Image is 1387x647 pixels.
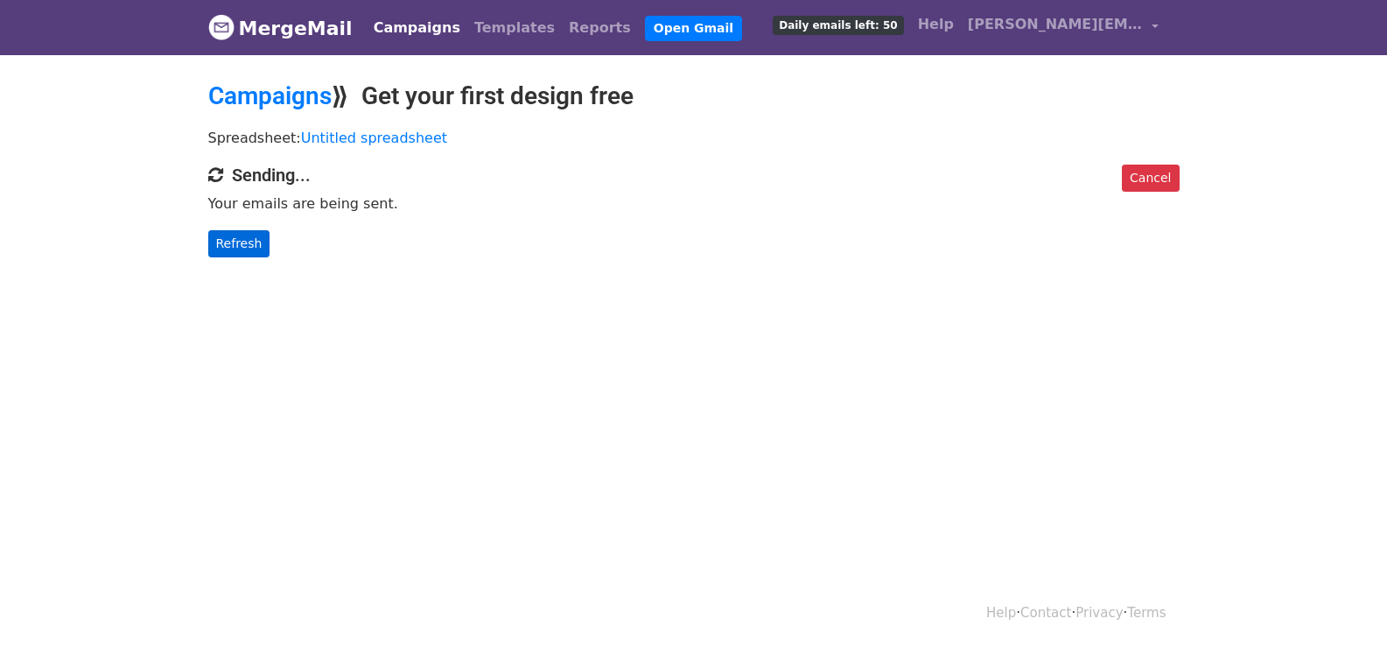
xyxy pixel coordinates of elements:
[986,605,1016,621] a: Help
[1122,165,1179,192] a: Cancel
[301,130,447,146] a: Untitled spreadsheet
[367,11,467,46] a: Campaigns
[208,81,1180,111] h2: ⟫ Get your first design free
[766,7,910,42] a: Daily emails left: 50
[208,10,353,46] a: MergeMail
[208,194,1180,213] p: Your emails are being sent.
[208,165,1180,186] h4: Sending...
[968,14,1143,35] span: [PERSON_NAME][EMAIL_ADDRESS][DOMAIN_NAME]
[1299,563,1387,647] iframe: Chat Widget
[645,16,742,41] a: Open Gmail
[911,7,961,42] a: Help
[467,11,562,46] a: Templates
[773,16,903,35] span: Daily emails left: 50
[208,230,270,257] a: Refresh
[961,7,1166,48] a: [PERSON_NAME][EMAIL_ADDRESS][DOMAIN_NAME]
[1075,605,1123,621] a: Privacy
[562,11,638,46] a: Reports
[1127,605,1166,621] a: Terms
[208,81,332,110] a: Campaigns
[208,129,1180,147] p: Spreadsheet:
[208,14,235,40] img: MergeMail logo
[1020,605,1071,621] a: Contact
